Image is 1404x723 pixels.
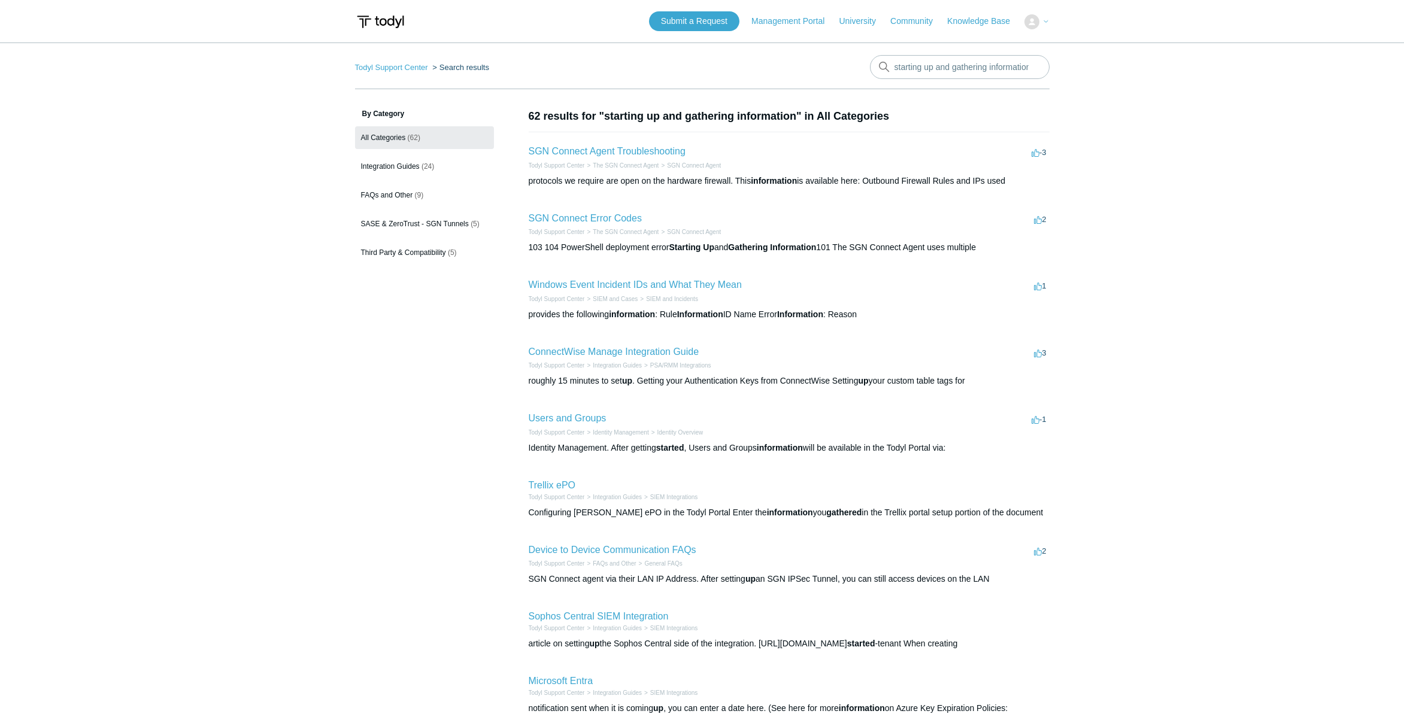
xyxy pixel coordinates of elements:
[355,126,494,149] a: All Categories (62)
[649,11,739,31] a: Submit a Request
[642,624,698,633] li: SIEM Integrations
[584,294,638,303] li: SIEM and Cases
[529,702,1050,715] div: notification sent when it is coming , you can enter a date here. (See here for more on Azure Key ...
[584,559,636,568] li: FAQs and Other
[529,442,1050,454] div: Identity Management. After getting , Users and Groups will be available in the Todyl Portal via:
[529,162,585,169] a: Todyl Support Center
[529,625,585,631] a: Todyl Support Center
[642,493,698,502] li: SIEM Integrations
[529,573,1050,585] div: SGN Connect agent via their LAN IP Address. After setting an SGN IPSec Tunnel, you can still acce...
[529,689,585,696] a: Todyl Support Center
[638,294,698,303] li: SIEM and Incidents
[529,676,593,686] a: Microsoft Entra
[529,559,585,568] li: Todyl Support Center
[584,227,659,236] li: The SGN Connect Agent
[890,15,945,28] a: Community
[584,361,642,370] li: Integration Guides
[593,494,642,500] a: Integration Guides
[1034,281,1046,290] span: 1
[593,560,636,567] a: FAQs and Other
[593,362,642,369] a: Integration Guides
[529,688,585,697] li: Todyl Support Center
[529,545,696,555] a: Device to Device Communication FAQs
[355,108,494,119] h3: By Category
[1034,215,1046,224] span: 2
[355,63,430,72] li: Todyl Support Center
[1034,546,1046,555] span: 2
[529,146,686,156] a: SGN Connect Agent Troubleshooting
[361,191,413,199] span: FAQs and Other
[677,309,723,319] em: Information
[777,309,823,319] em: Information
[656,443,684,452] em: started
[355,11,406,33] img: Todyl Support Center Help Center home page
[593,229,659,235] a: The SGN Connect Agent
[448,248,457,257] span: (5)
[529,241,1050,254] div: 103 104 PowerShell deployment error and 101 The SGN Connect Agent uses multiple
[529,428,585,437] li: Todyl Support Center
[847,639,875,648] em: started
[529,227,585,236] li: Todyl Support Center
[650,625,698,631] a: SIEM Integrations
[361,133,406,142] span: All Categories
[430,63,489,72] li: Search results
[858,376,868,385] em: up
[584,493,642,502] li: Integration Guides
[636,559,683,568] li: General FAQs
[593,689,642,696] a: Integration Guides
[529,308,1050,321] div: provides the following : Rule ID Name Error : Reason
[529,494,585,500] a: Todyl Support Center
[529,375,1050,387] div: roughly 15 minutes to set . Getting your Authentication Keys from ConnectWise Setting your custom...
[584,428,648,437] li: Identity Management
[529,493,585,502] li: Todyl Support Center
[609,309,655,319] em: information
[355,155,494,178] a: Integration Guides (24)
[751,15,836,28] a: Management Portal
[659,227,721,236] li: SGN Connect Agent
[1032,148,1047,157] span: -3
[529,611,669,621] a: Sophos Central SIEM Integration
[529,413,607,423] a: Users and Groups
[839,703,885,713] em: information
[361,162,420,171] span: Integration Guides
[355,184,494,206] a: FAQs and Other (9)
[667,162,721,169] a: SGN Connect Agent
[653,703,663,713] em: up
[529,506,1050,519] div: Configuring [PERSON_NAME] ePO in the Todyl Portal Enter the you in the Trellix portal setup porti...
[642,361,711,370] li: PSA/RMM Integrations
[529,175,1050,187] div: protocols we require are open on the hardware firewall. This is available here: Outbound Firewall...
[529,213,642,223] a: SGN Connect Error Codes
[529,362,585,369] a: Todyl Support Center
[584,688,642,697] li: Integration Guides
[589,639,599,648] em: up
[622,376,632,385] em: up
[361,248,446,257] span: Third Party & Compatibility
[584,161,659,170] li: The SGN Connect Agent
[667,229,721,235] a: SGN Connect Agent
[650,494,698,500] a: SIEM Integrations
[529,560,585,567] a: Todyl Support Center
[529,361,585,370] li: Todyl Support Center
[529,624,585,633] li: Todyl Support Center
[408,133,420,142] span: (62)
[593,162,659,169] a: The SGN Connect Agent
[529,296,585,302] a: Todyl Support Center
[728,242,816,252] em: Gathering Information
[355,63,428,72] a: Todyl Support Center
[415,191,424,199] span: (9)
[361,220,469,228] span: SASE & ZeroTrust - SGN Tunnels
[1032,415,1047,424] span: -1
[355,241,494,264] a: Third Party & Compatibility (5)
[646,296,698,302] a: SIEM and Incidents
[593,625,642,631] a: Integration Guides
[657,429,703,436] a: Identity Overview
[593,296,638,302] a: SIEM and Cases
[644,560,682,567] a: General FAQs
[839,15,887,28] a: University
[529,294,585,303] li: Todyl Support Center
[659,161,721,170] li: SGN Connect Agent
[650,362,711,369] a: PSA/RMM Integrations
[529,161,585,170] li: Todyl Support Center
[649,428,703,437] li: Identity Overview
[757,443,803,452] em: information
